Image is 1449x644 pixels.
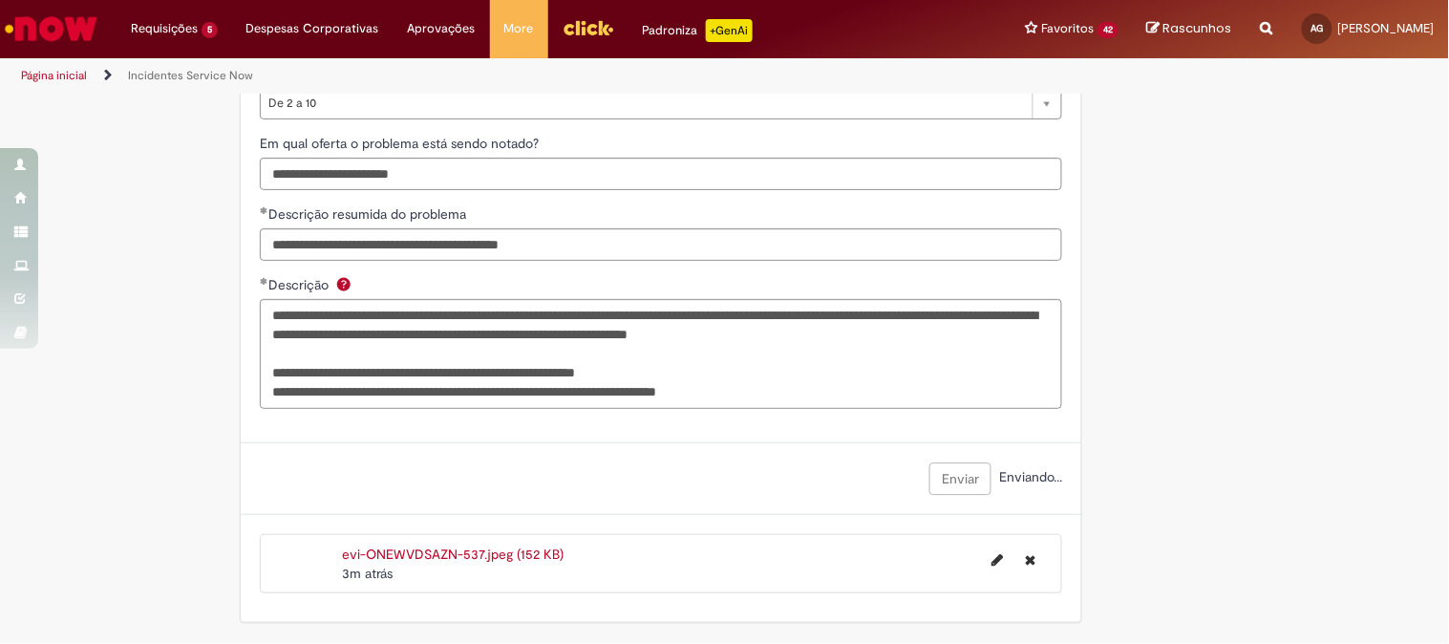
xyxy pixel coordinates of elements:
button: Editar nome de arquivo evi-ONEWVDSAZN-537.jpeg [980,545,1014,575]
span: Despesas Corporativas [246,19,379,38]
time: 30/09/2025 16:51:12 [342,565,393,582]
span: Ajuda para Descrição [332,276,355,291]
a: Incidentes Service Now [128,68,253,83]
img: click_logo_yellow_360x200.png [563,13,614,42]
button: Excluir evi-ONEWVDSAZN-537.jpeg [1013,545,1047,575]
span: Em qual oferta o problema está sendo notado? [260,135,543,152]
textarea: Descrição [260,299,1062,408]
span: Obrigatório Preenchido [260,206,268,214]
div: Padroniza [643,19,753,42]
ul: Trilhas de página [14,58,951,94]
a: Página inicial [21,68,87,83]
span: More [504,19,534,38]
span: Descrição resumida do problema [268,205,470,223]
span: 42 [1097,22,1119,38]
input: Em qual oferta o problema está sendo notado? [260,158,1062,190]
span: 3m atrás [342,565,393,582]
span: Rascunhos [1163,19,1232,37]
span: [PERSON_NAME] [1338,20,1435,36]
span: Descrição [268,276,332,293]
span: AG [1311,22,1324,34]
a: Rascunhos [1147,20,1232,38]
img: ServiceNow [2,10,100,48]
span: Obrigatório Preenchido [260,277,268,285]
span: De 2 a 10 [268,88,1023,118]
span: Favoritos [1041,19,1094,38]
span: Requisições [131,19,198,38]
span: Enviando... [995,468,1062,485]
p: +GenAi [706,19,753,42]
input: Descrição resumida do problema [260,228,1062,261]
span: Aprovações [408,19,476,38]
span: 5 [202,22,218,38]
a: evi-ONEWVDSAZN-537.jpeg (152 KB) [342,546,564,563]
